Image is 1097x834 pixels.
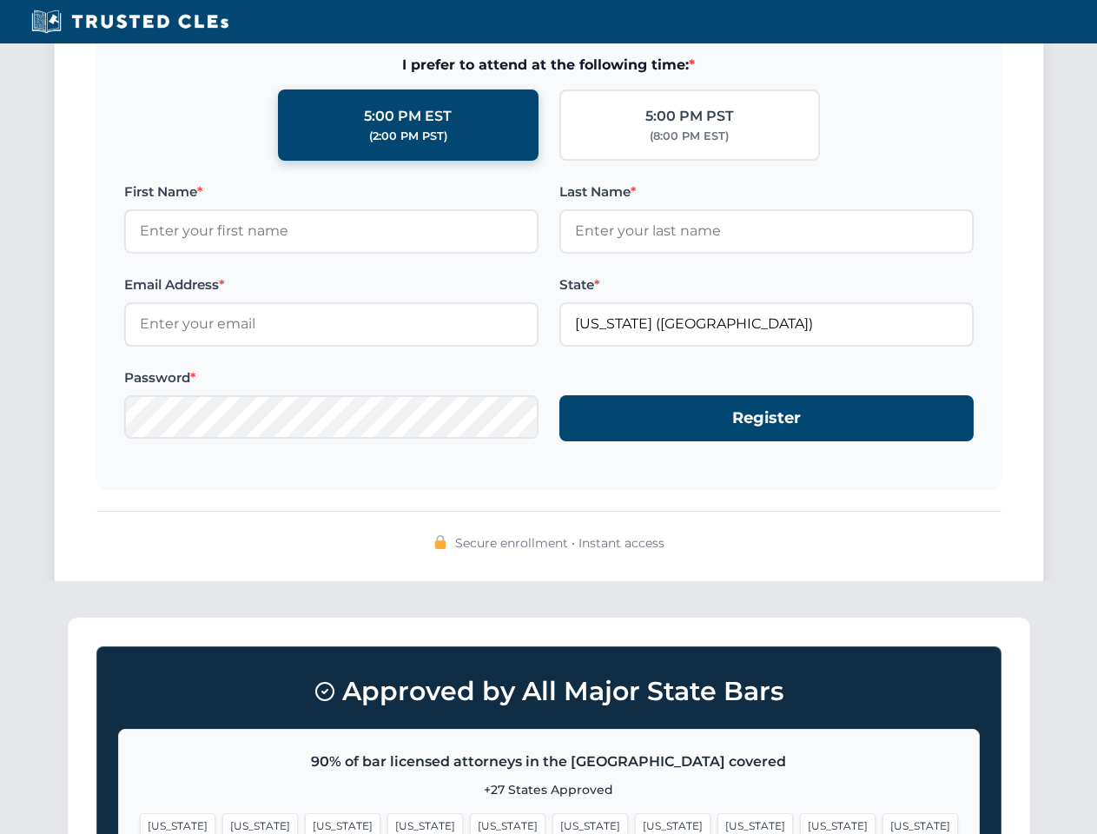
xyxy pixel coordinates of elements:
[559,275,974,295] label: State
[26,9,234,35] img: Trusted CLEs
[433,535,447,549] img: 🔒
[369,128,447,145] div: (2:00 PM PST)
[124,367,539,388] label: Password
[124,275,539,295] label: Email Address
[364,105,452,128] div: 5:00 PM EST
[650,128,729,145] div: (8:00 PM EST)
[124,209,539,253] input: Enter your first name
[455,533,664,553] span: Secure enrollment • Instant access
[124,182,539,202] label: First Name
[118,668,980,715] h3: Approved by All Major State Bars
[124,302,539,346] input: Enter your email
[140,751,958,773] p: 90% of bar licensed attorneys in the [GEOGRAPHIC_DATA] covered
[559,302,974,346] input: Florida (FL)
[559,182,974,202] label: Last Name
[124,54,974,76] span: I prefer to attend at the following time:
[559,209,974,253] input: Enter your last name
[645,105,734,128] div: 5:00 PM PST
[140,780,958,799] p: +27 States Approved
[559,395,974,441] button: Register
